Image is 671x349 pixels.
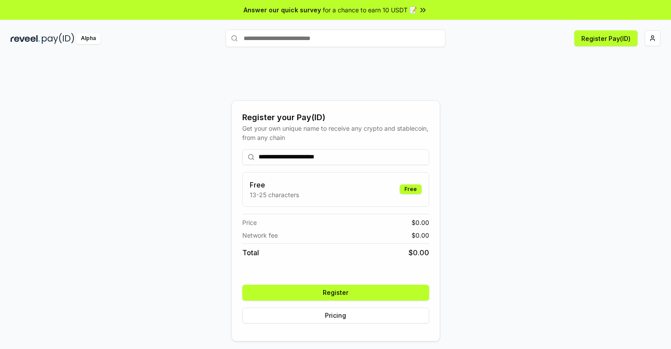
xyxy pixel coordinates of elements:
[242,218,257,227] span: Price
[574,30,638,46] button: Register Pay(ID)
[323,5,417,15] span: for a chance to earn 10 USDT 📝
[250,190,299,199] p: 13-25 characters
[244,5,321,15] span: Answer our quick survey
[400,184,422,194] div: Free
[242,247,259,258] span: Total
[242,285,429,301] button: Register
[76,33,101,44] div: Alpha
[242,308,429,323] button: Pricing
[42,33,74,44] img: pay_id
[408,247,429,258] span: $ 0.00
[412,231,429,240] span: $ 0.00
[242,124,429,142] div: Get your own unique name to receive any crypto and stablecoin, from any chain
[242,231,278,240] span: Network fee
[11,33,40,44] img: reveel_dark
[250,180,299,190] h3: Free
[242,111,429,124] div: Register your Pay(ID)
[412,218,429,227] span: $ 0.00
